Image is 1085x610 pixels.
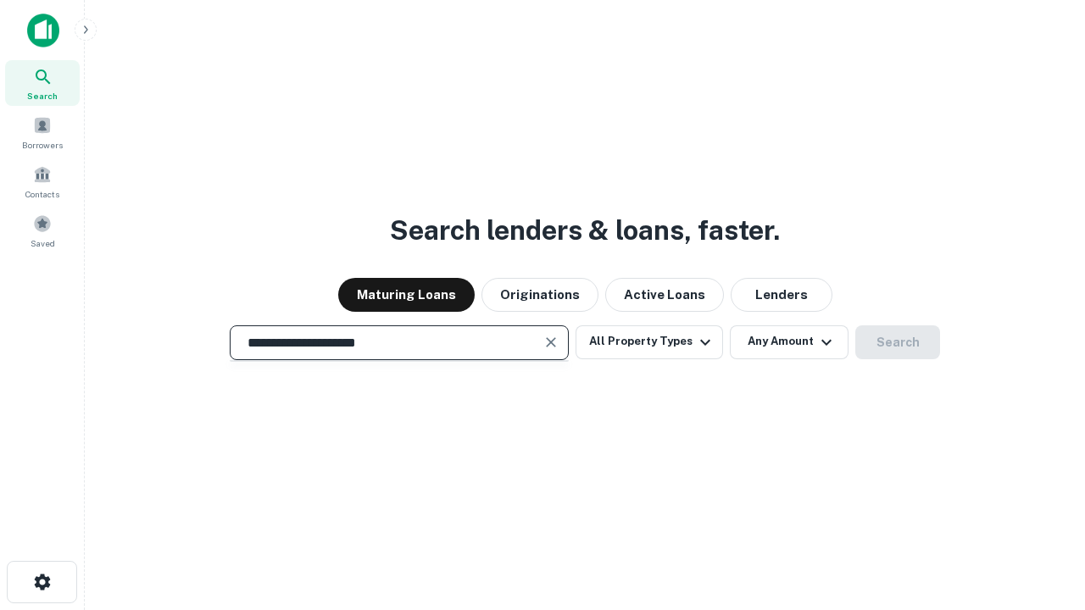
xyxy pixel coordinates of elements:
[22,138,63,152] span: Borrowers
[5,158,80,204] a: Contacts
[27,89,58,103] span: Search
[390,210,780,251] h3: Search lenders & loans, faster.
[31,236,55,250] span: Saved
[5,208,80,253] a: Saved
[481,278,598,312] button: Originations
[1000,474,1085,556] iframe: Chat Widget
[730,325,849,359] button: Any Amount
[605,278,724,312] button: Active Loans
[5,60,80,106] a: Search
[539,330,563,354] button: Clear
[338,278,475,312] button: Maturing Loans
[27,14,59,47] img: capitalize-icon.png
[731,278,832,312] button: Lenders
[5,109,80,155] a: Borrowers
[576,325,723,359] button: All Property Types
[25,187,59,201] span: Contacts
